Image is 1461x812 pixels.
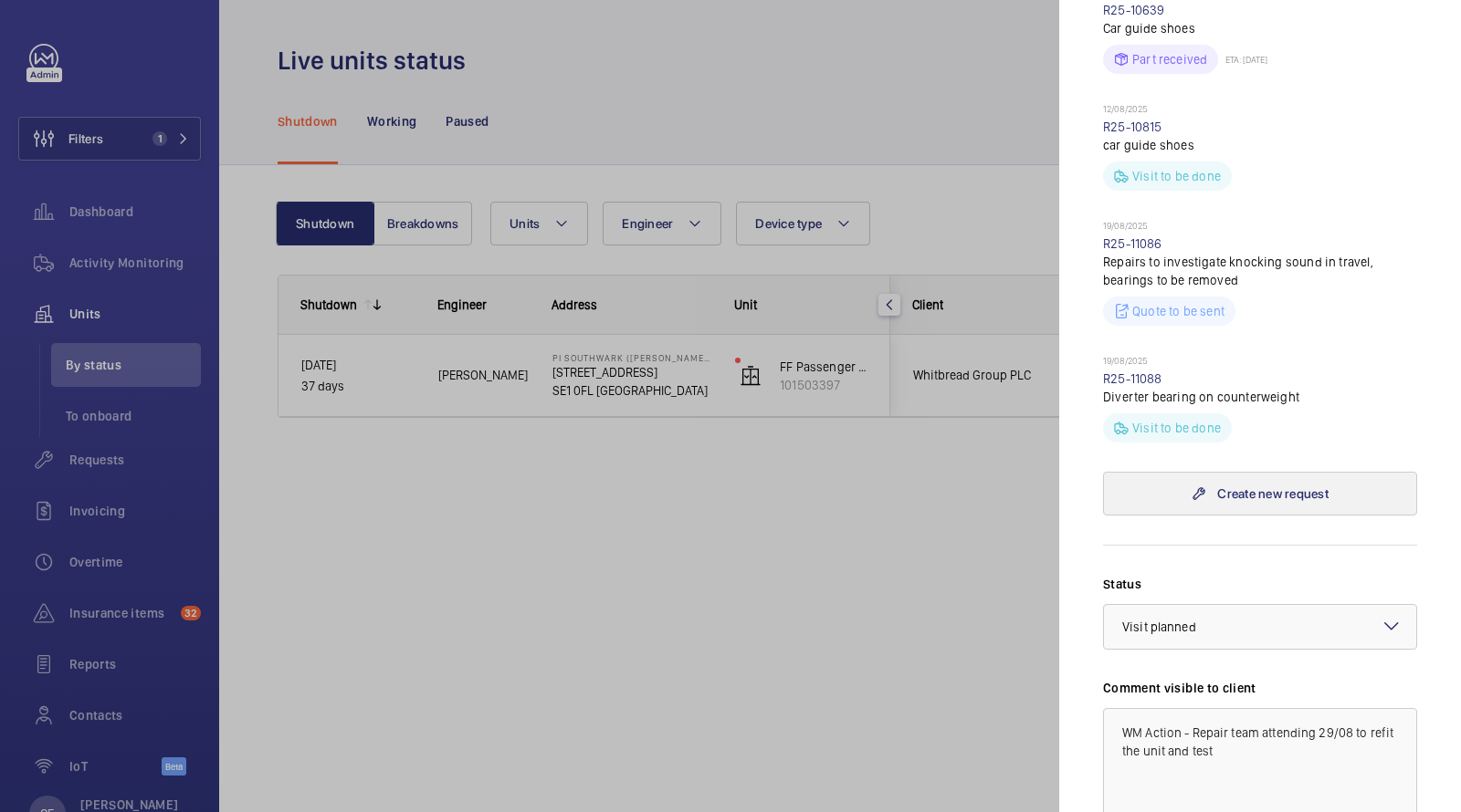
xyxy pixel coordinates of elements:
[1103,19,1417,37] p: Car guide shoes
[1103,679,1417,697] label: Comment visible to client
[1218,54,1267,65] p: ETA: [DATE]
[1132,167,1221,185] p: Visit to be done
[1103,575,1417,593] label: Status
[1103,388,1417,406] p: Diverter bearing on counterweight
[1103,472,1417,515] a: Create new request
[1103,3,1165,17] a: R25-10639
[1103,120,1162,134] a: R25-10815
[1103,355,1417,370] p: 19/08/2025
[1103,253,1417,289] p: Repairs to investigate knocking sound in travel, bearings to be removed
[1103,136,1417,154] p: car guide shoes
[1132,302,1225,320] p: Quote to be sent
[1122,619,1196,634] span: Visit planned
[1103,236,1162,251] a: R25-11086
[1103,103,1417,118] p: 12/08/2025
[1132,50,1207,68] p: Part received
[1103,371,1162,386] a: R25-11088
[1132,419,1221,437] p: Visit to be done
[1103,220,1417,234] p: 19/08/2025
